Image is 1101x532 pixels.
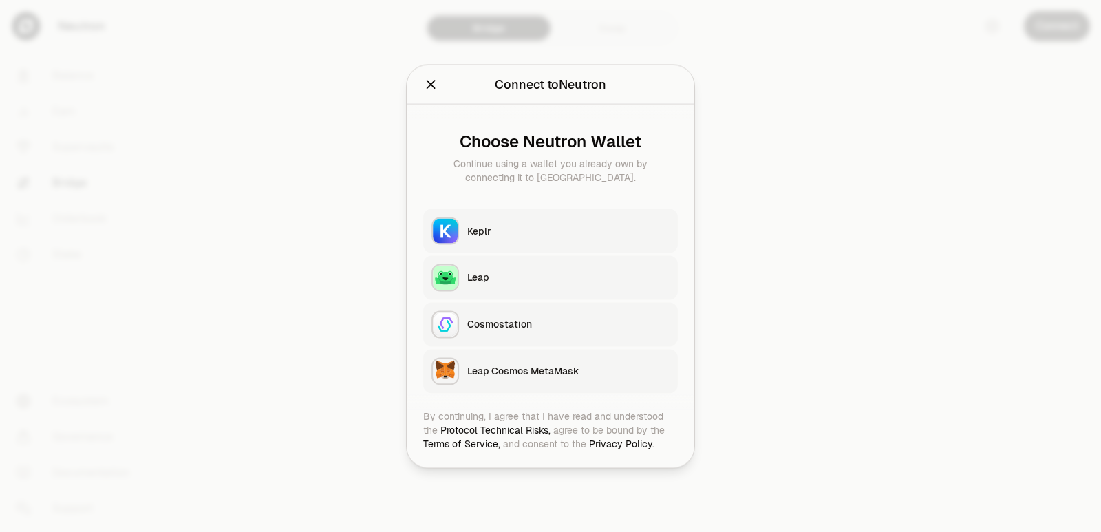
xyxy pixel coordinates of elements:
[433,265,458,290] img: Leap
[467,364,670,378] div: Leap Cosmos MetaMask
[423,349,678,393] button: Leap Cosmos MetaMaskLeap Cosmos MetaMask
[495,74,607,94] div: Connect to Neutron
[434,131,667,151] div: Choose Neutron Wallet
[423,302,678,346] button: CosmostationCosmostation
[467,270,670,284] div: Leap
[433,359,458,383] img: Leap Cosmos MetaMask
[467,224,670,237] div: Keplr
[440,424,550,436] a: Protocol Technical Risks,
[423,409,678,451] div: By continuing, I agree that I have read and understood the agree to be bound by the and consent t...
[423,255,678,299] button: LeapLeap
[423,209,678,253] button: KeplrKeplr
[434,156,667,184] div: Continue using a wallet you already own by connecting it to [GEOGRAPHIC_DATA].
[467,317,670,331] div: Cosmostation
[433,218,458,243] img: Keplr
[433,312,458,337] img: Cosmostation
[423,74,438,94] button: Close
[589,438,654,450] a: Privacy Policy.
[423,438,500,450] a: Terms of Service,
